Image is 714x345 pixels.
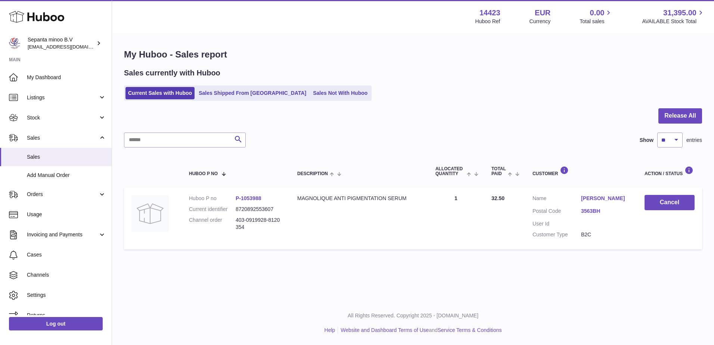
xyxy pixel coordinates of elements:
a: Sales Shipped From [GEOGRAPHIC_DATA] [196,87,309,99]
a: 3563BH [581,208,630,215]
span: Stock [27,114,98,121]
dt: Huboo P no [189,195,236,202]
div: Customer [533,166,630,176]
span: Returns [27,312,106,319]
span: Cases [27,251,106,258]
button: Release All [658,108,702,124]
div: Sepanta minoo B.V [28,36,95,50]
dt: User Id [533,220,581,227]
h2: Sales currently with Huboo [124,68,220,78]
p: All Rights Reserved. Copyright 2025 - [DOMAIN_NAME] [118,312,708,319]
dd: 403-0919928-8120354 [236,217,282,231]
label: Show [640,137,654,144]
span: Listings [27,94,98,101]
dd: 8720892553607 [236,206,282,213]
span: 31,395.00 [663,8,696,18]
td: 1 [428,187,484,249]
li: and [338,327,502,334]
dt: Postal Code [533,208,581,217]
span: Sales [27,134,98,142]
span: Usage [27,211,106,218]
dt: Current identifier [189,206,236,213]
span: Orders [27,191,98,198]
span: [EMAIL_ADDRESS][DOMAIN_NAME] [28,44,110,50]
a: 31,395.00 AVAILABLE Stock Total [642,8,705,25]
div: Huboo Ref [475,18,500,25]
div: MAGNOLIQUE ANTI PIGMENTATION SERUM [297,195,420,202]
dd: B2C [581,231,630,238]
strong: EUR [535,8,550,18]
span: Add Manual Order [27,172,106,179]
h1: My Huboo - Sales report [124,49,702,60]
span: Sales [27,153,106,161]
dt: Customer Type [533,231,581,238]
span: AVAILABLE Stock Total [642,18,705,25]
span: Invoicing and Payments [27,231,98,238]
dt: Name [533,195,581,204]
div: Action / Status [645,166,695,176]
span: Channels [27,271,106,279]
a: P-1053988 [236,195,261,201]
span: 0.00 [590,8,605,18]
span: Huboo P no [189,171,218,176]
a: Website and Dashboard Terms of Use [341,327,429,333]
span: Description [297,171,328,176]
a: Service Terms & Conditions [438,327,502,333]
a: [PERSON_NAME] [581,195,630,202]
span: My Dashboard [27,74,106,81]
span: Total sales [580,18,613,25]
span: Total paid [491,167,506,176]
img: no-photo.jpg [131,195,169,232]
a: 0.00 Total sales [580,8,613,25]
span: ALLOCATED Quantity [435,167,465,176]
dt: Channel order [189,217,236,231]
div: Currency [530,18,551,25]
span: entries [686,137,702,144]
a: Sales Not With Huboo [310,87,370,99]
img: internalAdmin-14423@internal.huboo.com [9,38,20,49]
strong: 14423 [479,8,500,18]
button: Cancel [645,195,695,210]
span: Settings [27,292,106,299]
a: Current Sales with Huboo [125,87,195,99]
a: Help [325,327,335,333]
span: 32.50 [491,195,505,201]
a: Log out [9,317,103,330]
